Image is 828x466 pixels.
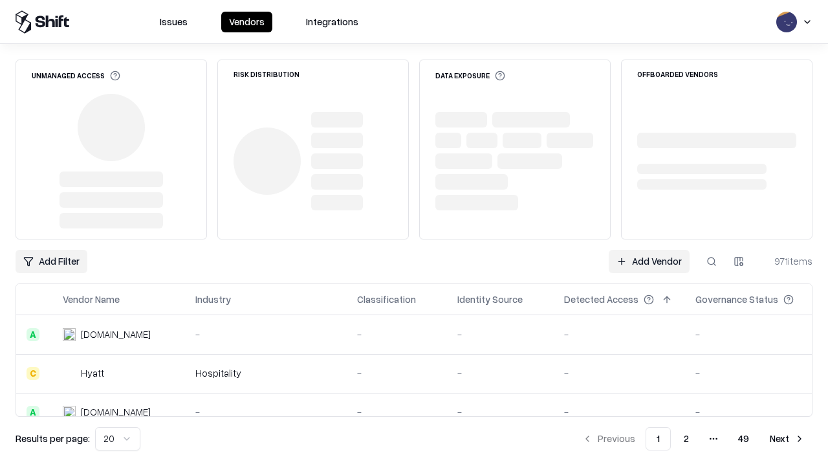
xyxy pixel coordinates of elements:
p: Results per page: [16,432,90,445]
div: - [357,405,437,419]
button: Add Filter [16,250,87,273]
div: - [564,405,675,419]
a: Add Vendor [609,250,690,273]
div: - [457,405,543,419]
div: Vendor Name [63,293,120,306]
div: - [357,327,437,341]
button: 1 [646,427,671,450]
div: - [357,366,437,380]
div: - [695,327,814,341]
div: - [695,405,814,419]
img: intrado.com [63,328,76,341]
div: - [195,405,336,419]
div: A [27,406,39,419]
div: 971 items [761,254,812,268]
button: Next [762,427,812,450]
div: Risk Distribution [234,71,300,78]
div: [DOMAIN_NAME] [81,327,151,341]
button: Vendors [221,12,272,32]
button: 49 [728,427,759,450]
div: Detected Access [564,293,638,306]
img: Hyatt [63,367,76,380]
div: - [564,327,675,341]
div: Hyatt [81,366,104,380]
div: - [564,366,675,380]
div: - [695,366,814,380]
div: Industry [195,293,231,306]
div: - [457,327,543,341]
button: Issues [152,12,195,32]
div: - [457,366,543,380]
div: - [195,327,336,341]
div: A [27,328,39,341]
button: 2 [673,427,699,450]
div: Offboarded Vendors [637,71,718,78]
img: primesec.co.il [63,406,76,419]
div: Hospitality [195,366,336,380]
div: Unmanaged Access [32,71,120,81]
nav: pagination [574,427,812,450]
div: C [27,367,39,380]
button: Integrations [298,12,366,32]
div: Identity Source [457,293,523,306]
div: Data Exposure [435,71,505,81]
div: [DOMAIN_NAME] [81,405,151,419]
div: Governance Status [695,293,778,306]
div: Classification [357,293,416,306]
